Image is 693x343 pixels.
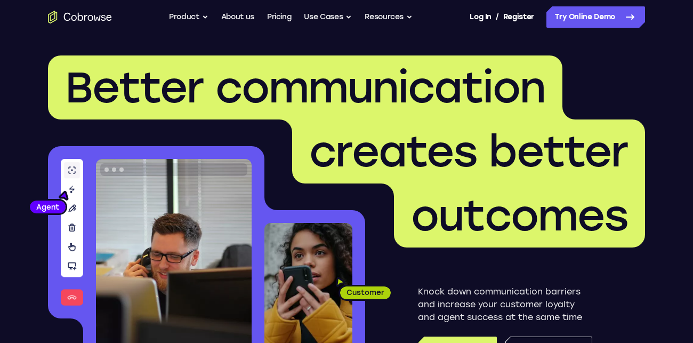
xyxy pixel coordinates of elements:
span: creates better [309,126,628,177]
a: Log In [470,6,491,28]
a: About us [221,6,254,28]
a: Go to the home page [48,11,112,23]
button: Use Cases [304,6,352,28]
span: outcomes [411,190,628,241]
button: Product [169,6,208,28]
a: Pricing [267,6,292,28]
a: Register [503,6,534,28]
span: / [496,11,499,23]
span: Better communication [65,62,545,113]
p: Knock down communication barriers and increase your customer loyalty and agent success at the sam... [418,285,592,324]
button: Resources [365,6,413,28]
a: Try Online Demo [546,6,645,28]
